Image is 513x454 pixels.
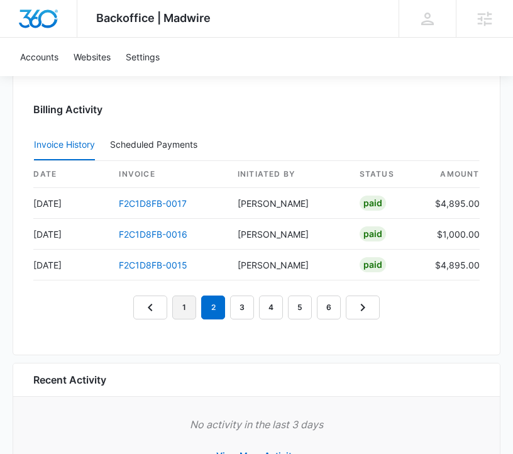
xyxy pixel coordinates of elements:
[228,250,350,280] td: [PERSON_NAME]
[109,161,227,188] th: invoice
[360,196,386,211] div: Paid
[425,161,480,188] th: amount
[13,38,66,76] a: Accounts
[119,229,187,240] a: F2C1D8FB-0016
[33,102,479,117] h3: Billing Activity
[66,38,118,76] a: Websites
[133,296,380,319] nav: Pagination
[201,296,225,319] em: 2
[346,296,380,319] a: Next Page
[119,260,187,270] a: F2C1D8FB-0015
[172,296,196,319] a: Page 1
[33,161,109,188] th: date
[228,161,350,188] th: Initiated By
[425,219,480,250] td: $1,000.00
[118,38,167,76] a: Settings
[230,296,254,319] a: Page 3
[33,372,106,387] h6: Recent Activity
[33,188,109,219] td: [DATE]
[360,257,386,272] div: Paid
[360,226,386,241] div: Paid
[119,198,187,209] a: F2C1D8FB-0017
[34,130,95,160] button: Invoice History
[228,188,350,219] td: [PERSON_NAME]
[259,296,283,319] a: Page 4
[33,417,479,432] p: No activity in the last 3 days
[425,188,480,219] td: $4,895.00
[425,250,480,280] td: $4,895.00
[228,219,350,250] td: [PERSON_NAME]
[288,296,312,319] a: Page 5
[33,219,109,250] td: [DATE]
[350,161,425,188] th: status
[317,296,341,319] a: Page 6
[33,250,109,280] td: [DATE]
[110,140,202,149] div: Scheduled Payments
[133,296,167,319] a: Previous Page
[96,11,211,25] span: Backoffice | Madwire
